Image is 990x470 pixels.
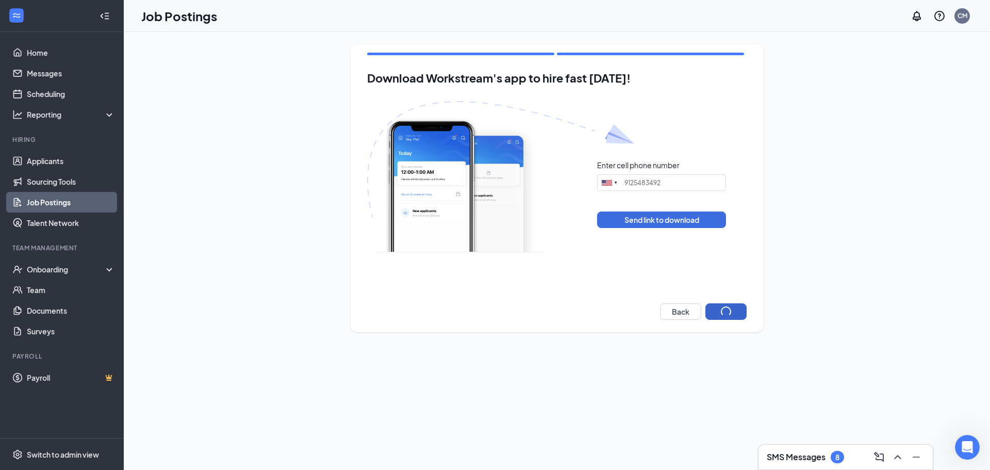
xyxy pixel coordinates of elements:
a: Home [27,42,115,63]
div: Team Management [12,244,113,252]
button: ComposeMessage [871,449,887,465]
h2: Download Workstream's app to hire fast [DATE]! [367,72,747,85]
div: United States: +1 [598,175,621,190]
div: 8 [835,453,839,462]
svg: UserCheck [12,264,23,274]
a: Messages [27,63,115,84]
a: Talent Network [27,213,115,233]
input: (201) 555-0123 [597,174,726,191]
a: Applicants [27,151,115,171]
a: Sourcing Tools [27,171,115,192]
a: PayrollCrown [27,367,115,388]
svg: Minimize [910,451,922,463]
svg: ChevronUp [892,451,904,463]
button: ChevronUp [889,449,906,465]
div: Switch to admin view [27,449,99,460]
button: Minimize [908,449,925,465]
svg: ComposeMessage [873,451,885,463]
a: Scheduling [27,84,115,104]
a: Team [27,280,115,300]
div: Enter cell phone number [597,160,680,170]
div: Reporting [27,109,115,120]
a: Surveys [27,321,115,342]
h1: Job Postings [141,7,217,25]
svg: Notifications [911,10,923,22]
svg: Collapse [100,11,110,21]
svg: Settings [12,449,23,460]
svg: QuestionInfo [933,10,946,22]
svg: Analysis [12,109,23,120]
button: Send link to download [597,212,726,228]
div: Payroll [12,352,113,361]
a: Documents [27,300,115,321]
h3: SMS Messages [767,451,826,463]
img: Download Workstream's app with paper plane [367,101,634,252]
div: Onboarding [27,264,106,274]
button: Back [660,303,701,320]
iframe: Intercom live chat [955,435,980,460]
svg: WorkstreamLogo [11,10,22,21]
div: Hiring [12,135,113,144]
a: Job Postings [27,192,115,213]
div: CM [958,11,967,20]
